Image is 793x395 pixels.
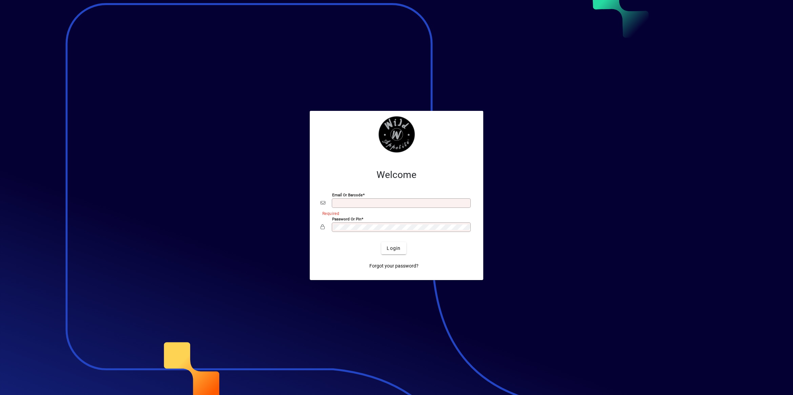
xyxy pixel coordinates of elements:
h2: Welcome [321,169,472,181]
mat-label: Password or Pin [332,217,361,221]
mat-label: Email or Barcode [332,193,363,197]
span: Forgot your password? [369,262,419,270]
a: Forgot your password? [367,260,421,272]
button: Login [381,242,406,254]
mat-error: Required [322,210,467,217]
span: Login [387,245,401,252]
